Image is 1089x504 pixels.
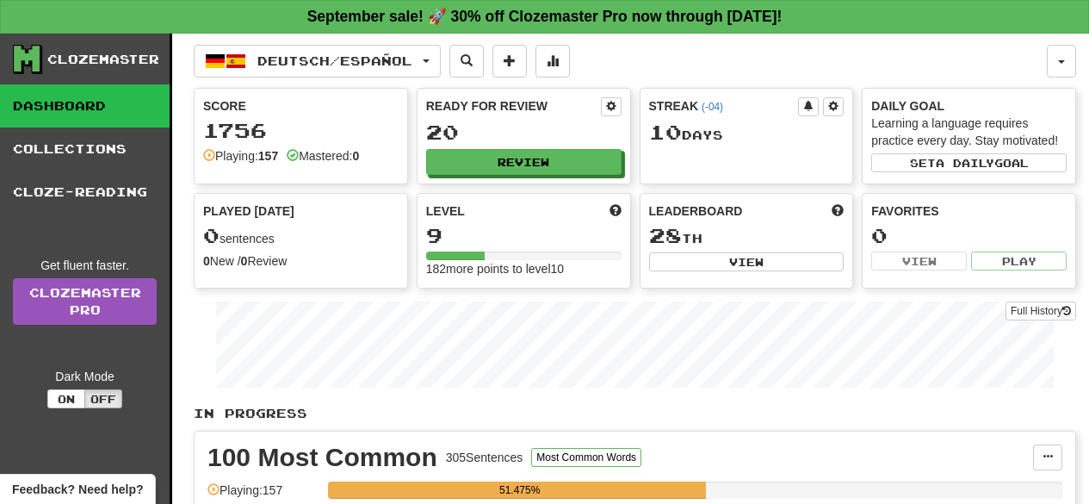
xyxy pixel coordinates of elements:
span: Played [DATE] [203,202,294,220]
div: Day s [649,121,845,144]
strong: September sale! 🚀 30% off Clozemaster Pro now through [DATE]! [307,8,783,25]
div: New / Review [203,252,399,270]
div: th [649,225,845,247]
button: Full History [1005,302,1076,320]
span: Deutsch / Español [257,53,412,68]
span: This week in points, UTC [832,202,844,220]
div: 20 [426,121,622,143]
button: Review [426,149,622,175]
span: Score more points to level up [609,202,622,220]
div: 51.475% [333,482,706,499]
span: a daily [936,157,994,169]
div: Clozemaster [47,51,159,68]
div: sentences [203,225,399,247]
button: Add sentence to collection [492,45,527,78]
div: Playing: [203,147,278,165]
button: More stats [535,45,570,78]
button: Off [84,389,122,408]
strong: 0 [352,149,359,163]
span: 28 [649,223,682,247]
button: Seta dailygoal [871,153,1067,172]
button: Play [971,252,1067,271]
div: 100 Most Common [207,445,437,470]
div: Learning a language requires practice every day. Stay motivated! [871,115,1067,149]
strong: 0 [203,254,210,268]
strong: 157 [258,149,278,163]
div: Ready for Review [426,97,601,115]
span: Level [426,202,465,220]
span: 10 [649,120,682,144]
a: (-04) [702,101,723,113]
div: Mastered: [287,147,359,165]
span: 0 [203,223,220,247]
a: ClozemasterPro [13,278,157,325]
div: Favorites [871,202,1067,220]
span: Leaderboard [649,202,743,220]
div: Score [203,97,399,115]
button: Search sentences [449,45,484,78]
button: Deutsch/Español [194,45,441,78]
button: View [649,252,845,271]
div: 9 [426,225,622,246]
div: 182 more points to level 10 [426,260,622,277]
div: Get fluent faster. [13,257,157,274]
div: Streak [649,97,799,115]
strong: 0 [241,254,248,268]
button: On [47,389,85,408]
div: 1756 [203,120,399,141]
span: Open feedback widget [12,481,143,498]
div: 0 [871,225,1067,246]
div: Dark Mode [13,368,157,385]
button: View [871,252,967,271]
p: In Progress [194,405,1076,422]
div: Daily Goal [871,97,1067,115]
div: 305 Sentences [446,449,523,466]
button: Most Common Words [531,448,641,467]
